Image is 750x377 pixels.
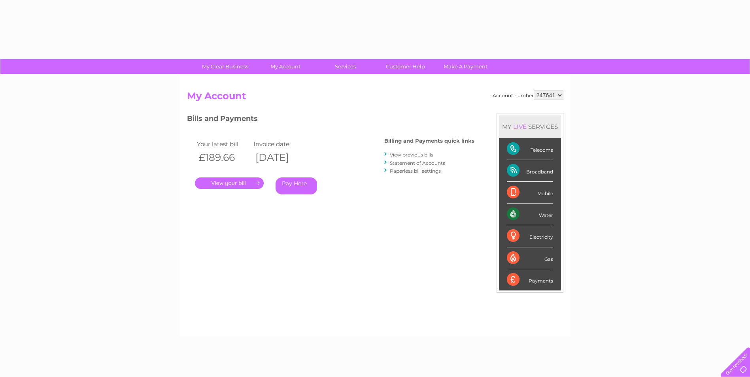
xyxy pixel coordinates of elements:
th: [DATE] [251,149,308,166]
a: Statement of Accounts [390,160,445,166]
div: Telecoms [507,138,553,160]
a: . [195,177,264,189]
h4: Billing and Payments quick links [384,138,474,144]
div: LIVE [512,123,528,130]
div: Broadband [507,160,553,182]
a: Paperless bill settings [390,168,441,174]
div: Electricity [507,225,553,247]
th: £189.66 [195,149,252,166]
h2: My Account [187,90,563,106]
a: View previous bills [390,152,433,158]
a: My Clear Business [193,59,258,74]
div: MY SERVICES [499,115,561,138]
a: Services [313,59,378,74]
a: Customer Help [373,59,438,74]
td: Invoice date [251,139,308,149]
div: Gas [507,247,553,269]
div: Payments [507,269,553,290]
a: Pay Here [276,177,317,194]
div: Water [507,204,553,225]
td: Your latest bill [195,139,252,149]
div: Mobile [507,182,553,204]
a: My Account [253,59,318,74]
a: Make A Payment [433,59,498,74]
div: Account number [493,90,563,100]
h3: Bills and Payments [187,113,474,127]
